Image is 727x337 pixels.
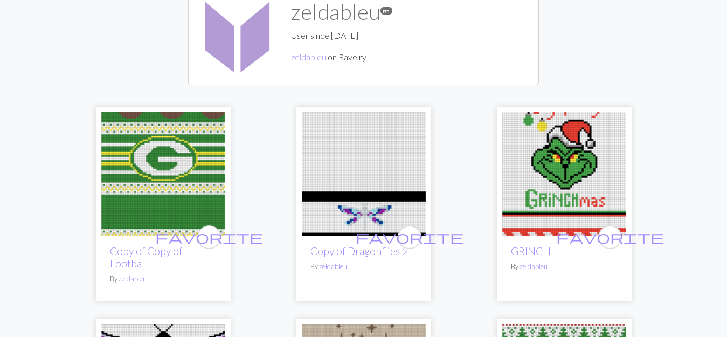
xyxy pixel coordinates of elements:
[356,229,463,245] span: favorite
[101,168,225,178] a: Football
[398,225,421,249] button: favourite
[302,168,426,178] a: Dragonflies 2
[155,226,263,248] i: favourite
[291,52,326,62] a: zeldableu
[356,226,463,248] i: favourite
[291,29,392,42] p: User since [DATE]
[556,229,664,245] span: favorite
[511,245,551,257] a: GRINCH
[502,168,626,178] a: GRINCH
[101,112,225,236] img: Football
[310,262,417,272] p: By
[110,245,182,270] a: Copy of Copy of Football
[556,226,664,248] i: favourite
[598,225,622,249] button: favourite
[319,262,347,271] a: zeldableu
[155,229,263,245] span: favorite
[502,112,626,236] img: GRINCH
[110,274,217,284] p: By
[197,225,221,249] button: favourite
[302,112,426,236] img: Dragonflies 2
[511,262,618,272] p: By
[520,262,548,271] a: zeldableu
[310,245,408,257] a: Copy of Dragonflies 2
[119,274,147,283] a: zeldableu
[291,51,392,64] p: on Ravelry
[380,7,392,15] span: pro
